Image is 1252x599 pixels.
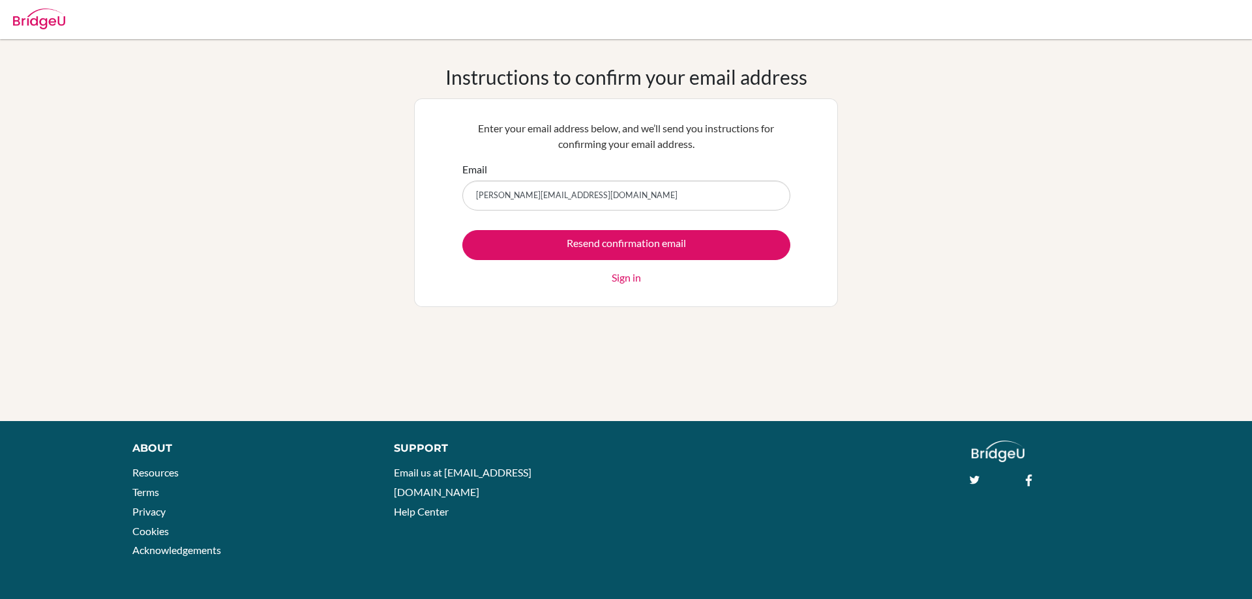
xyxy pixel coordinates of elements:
a: Cookies [132,525,169,537]
img: Bridge-U [13,8,65,29]
a: Email us at [EMAIL_ADDRESS][DOMAIN_NAME] [394,466,531,498]
div: Support [394,441,611,456]
label: Email [462,162,487,177]
a: Sign in [612,270,641,285]
a: Help Center [394,505,449,518]
p: Enter your email address below, and we’ll send you instructions for confirming your email address. [462,121,790,152]
a: Resources [132,466,179,478]
div: About [132,441,365,456]
a: Acknowledgements [132,544,221,556]
h1: Instructions to confirm your email address [445,65,807,89]
input: Resend confirmation email [462,230,790,260]
img: logo_white@2x-f4f0deed5e89b7ecb1c2cc34c3e3d731f90f0f143d5ea2071677605dd97b5244.png [972,441,1024,462]
a: Terms [132,486,159,498]
a: Privacy [132,505,166,518]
